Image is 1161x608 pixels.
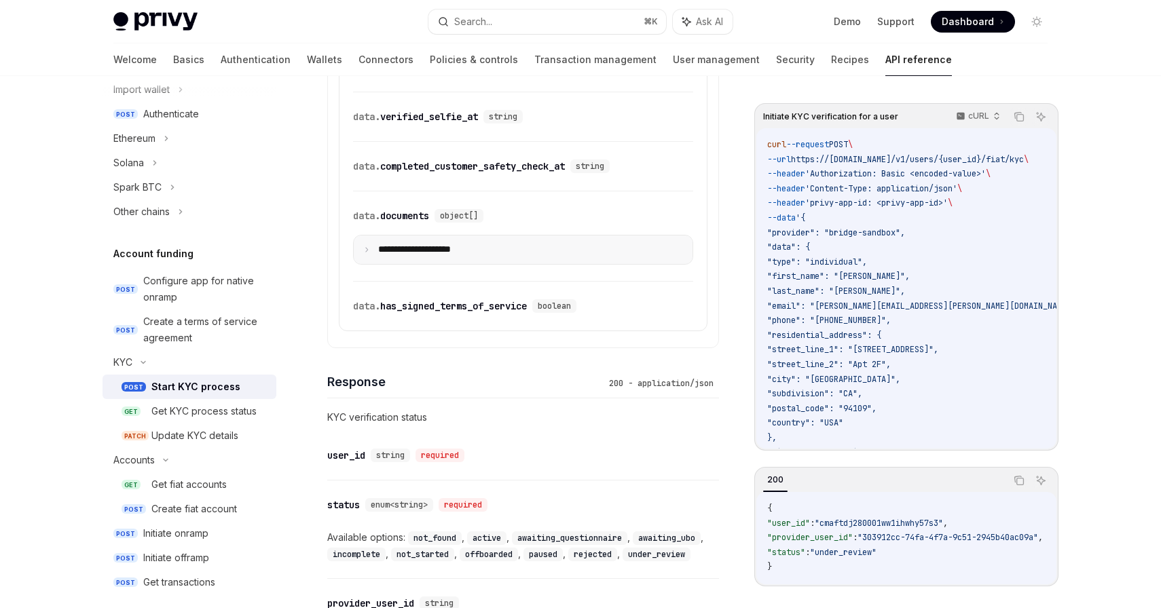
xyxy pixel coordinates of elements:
[371,499,428,510] span: enum<string>
[113,12,198,31] img: light logo
[327,449,365,462] div: user_id
[143,525,208,541] div: Initiate onramp
[113,452,155,468] div: Accounts
[113,204,170,220] div: Other chains
[353,300,380,312] span: data.
[805,197,948,208] span: 'privy-app-id: <privy-app-id>'
[568,548,617,561] code: rejected
[122,504,146,514] span: POST
[568,546,623,562] div: ,
[512,529,633,546] div: ,
[103,269,276,309] a: POSTConfigure app for native onramp
[633,529,706,546] div: ,
[151,501,237,517] div: Create fiat account
[986,168,991,179] span: \
[1038,532,1043,543] span: ,
[358,43,413,76] a: Connectors
[673,9,733,34] button: Ask AI
[810,547,877,558] span: "under_review"
[767,532,853,543] span: "provider_user_id"
[948,197,953,208] span: \
[327,529,719,562] div: Available options:
[103,102,276,126] a: POSTAuthenticate
[122,382,146,392] span: POST
[353,210,380,222] span: data.
[430,43,518,76] a: Policies & controls
[644,16,658,27] span: ⌘ K
[767,446,905,457] span: "signed_agreement_id": "123",
[173,43,204,76] a: Basics
[143,574,215,590] div: Get transactions
[791,154,1024,165] span: https://[DOMAIN_NAME]/v1/users/{user_id}/fiat/kyc
[767,374,900,385] span: "city": "[GEOGRAPHIC_DATA]",
[122,480,141,490] span: GET
[829,139,848,150] span: POST
[767,359,891,370] span: "street_line_2": "Apt 2F",
[942,15,994,28] span: Dashboard
[623,548,690,561] code: under_review
[113,325,138,335] span: POST
[113,155,144,171] div: Solana
[327,498,360,512] div: status
[122,431,149,441] span: PATCH
[353,111,380,123] span: data.
[353,209,429,223] div: documents
[786,139,829,150] span: --request
[327,409,719,425] p: KYC verification status
[1026,11,1048,33] button: Toggle dark mode
[327,548,386,561] code: incomplete
[113,577,138,588] span: POST
[831,43,869,76] a: Recipes
[113,553,138,563] span: POST
[538,301,571,311] span: boolean
[1010,472,1028,489] button: Copy the contents from the code block
[327,373,604,391] h4: Response
[763,111,898,122] span: Initiate KYC verification for a user
[858,532,1038,543] span: "303912cc-74fa-4f7a-9c51-2945b40ac09a"
[440,210,478,221] span: object[]
[1032,108,1050,126] button: Ask AI
[113,529,138,539] span: POST
[113,109,138,119] span: POST
[877,15,915,28] a: Support
[534,43,657,76] a: Transaction management
[767,242,810,252] span: "data": {
[763,472,788,488] div: 200
[467,531,506,545] code: active
[633,531,701,545] code: awaiting_ubo
[767,503,772,514] span: {
[796,212,805,223] span: '{
[408,531,462,545] code: not_found
[103,497,276,521] a: POSTCreate fiat account
[143,550,209,566] div: Initiate offramp
[767,212,796,223] span: --data
[353,110,478,123] div: verified_selfie_at
[408,529,467,546] div: ,
[1010,108,1028,126] button: Copy the contents from the code block
[103,546,276,570] a: POSTInitiate offramp
[767,286,905,297] span: "last_name": "[PERSON_NAME]",
[805,547,810,558] span: :
[805,183,957,194] span: 'Content-Type: application/json'
[113,246,193,262] h5: Account funding
[767,388,862,399] span: "subdivision": "CA",
[767,432,777,443] span: },
[767,403,877,414] span: "postal_code": "94109",
[151,476,227,493] div: Get fiat accounts
[391,546,460,562] div: ,
[113,43,157,76] a: Welcome
[943,518,948,529] span: ,
[767,139,786,150] span: curl
[576,161,604,172] span: string
[143,106,199,122] div: Authenticate
[151,403,257,419] div: Get KYC process status
[767,330,881,341] span: "residential_address": {
[353,159,565,173] div: completed_customer_safety_check_at
[467,529,512,546] div: ,
[767,315,891,326] span: "phone": "[PHONE_NUMBER]",
[143,313,268,346] div: Create a terms of service agreement
[327,546,391,562] div: ,
[103,423,276,448] a: PATCHUpdate KYC details
[103,309,276,350] a: POSTCreate a terms of service agreement
[103,399,276,423] a: GETGet KYC process status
